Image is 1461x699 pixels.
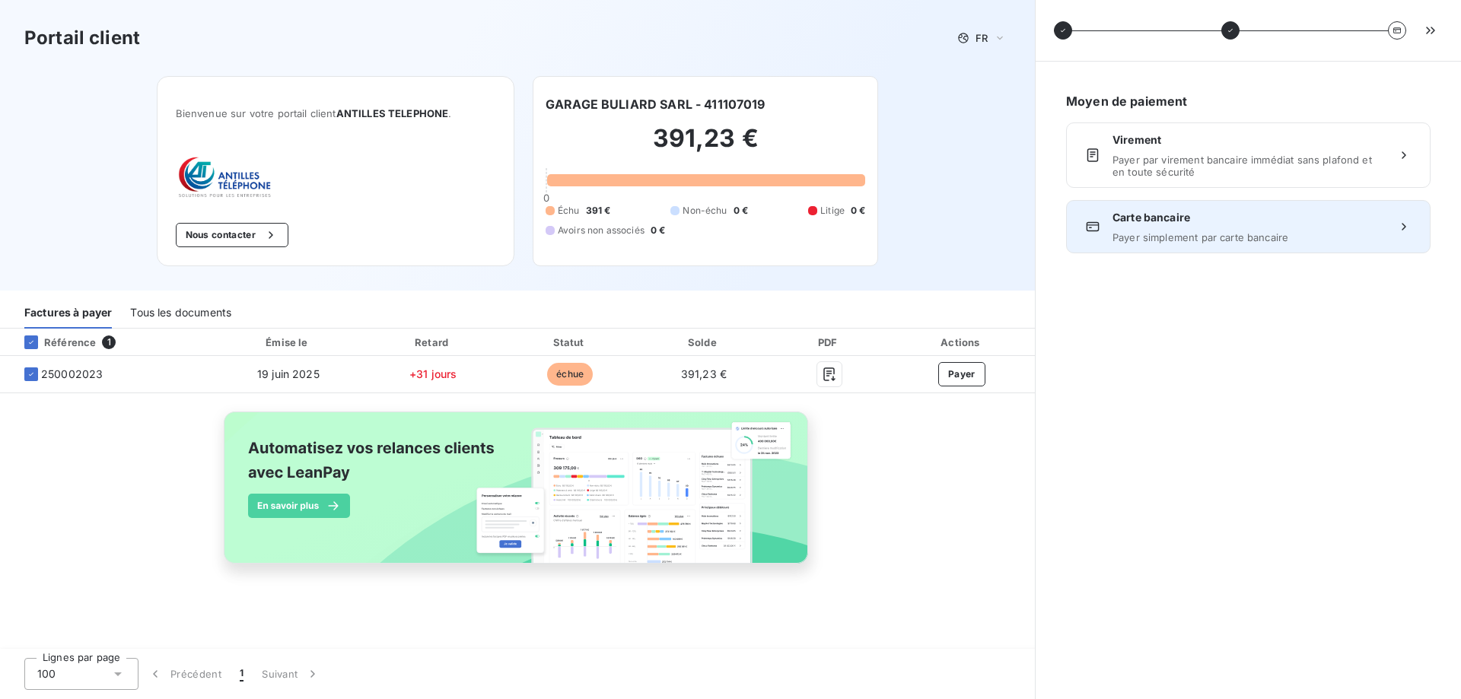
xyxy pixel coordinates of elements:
div: Actions [892,335,1032,350]
div: Statut [505,335,635,350]
div: Émise le [216,335,361,350]
span: Bienvenue sur votre portail client . [176,107,495,119]
span: 0 [543,192,549,204]
div: Référence [12,335,96,349]
span: ANTILLES TELEPHONE [336,107,449,119]
span: Litige [820,204,845,218]
span: 0 € [734,204,748,218]
div: Tous les documents [130,297,231,329]
span: échue [547,363,593,386]
span: 1 [102,335,116,349]
div: PDF [773,335,886,350]
span: 391,23 € [681,367,727,380]
span: Avoirs non associés [558,224,645,237]
h6: Moyen de paiement [1066,92,1431,110]
img: banner [210,402,825,589]
button: Précédent [138,658,231,690]
span: 1 [240,666,243,682]
span: Payer par virement bancaire immédiat sans plafond et en toute sécurité [1112,154,1384,178]
button: Payer [938,362,985,386]
span: Échu [558,204,580,218]
span: 100 [37,666,56,682]
span: 19 juin 2025 [257,367,320,380]
img: Company logo [176,156,273,199]
span: +31 jours [409,367,457,380]
button: 1 [231,658,253,690]
span: 391 € [586,204,611,218]
span: Carte bancaire [1112,210,1384,225]
div: Factures à payer [24,297,112,329]
h3: Portail client [24,24,140,52]
button: Nous contacter [176,223,288,247]
div: Solde [641,335,766,350]
span: Non-échu [683,204,727,218]
span: Virement [1112,132,1384,148]
span: FR [976,32,988,44]
h2: 391,23 € [546,123,865,169]
span: 250002023 [41,367,103,382]
h6: GARAGE BULIARD SARL - 411107019 [546,95,766,113]
span: 0 € [651,224,665,237]
div: Retard [367,335,499,350]
button: Suivant [253,658,329,690]
span: Payer simplement par carte bancaire [1112,231,1384,243]
span: 0 € [851,204,865,218]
